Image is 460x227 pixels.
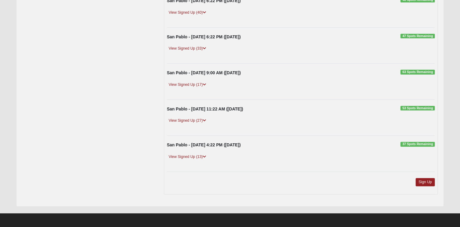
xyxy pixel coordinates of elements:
[167,45,208,52] a: View Signed Up (33)
[167,34,241,39] strong: San Pablo - [DATE] 6:22 PM ([DATE])
[400,106,435,111] span: 53 Spots Remaining
[416,178,435,186] a: Sign Up
[167,142,241,147] strong: San Pablo - [DATE] 4:22 PM ([DATE])
[400,142,435,147] span: 37 Spots Remaining
[167,9,208,16] a: View Signed Up (40)
[400,34,435,39] span: 47 Spots Remaining
[167,70,241,75] strong: San Pablo - [DATE] 9:00 AM ([DATE])
[167,107,243,111] strong: San Pablo - [DATE] 11:22 AM ([DATE])
[167,154,208,160] a: View Signed Up (13)
[400,70,435,75] span: 63 Spots Remaining
[167,82,208,88] a: View Signed Up (17)
[167,117,208,124] a: View Signed Up (27)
